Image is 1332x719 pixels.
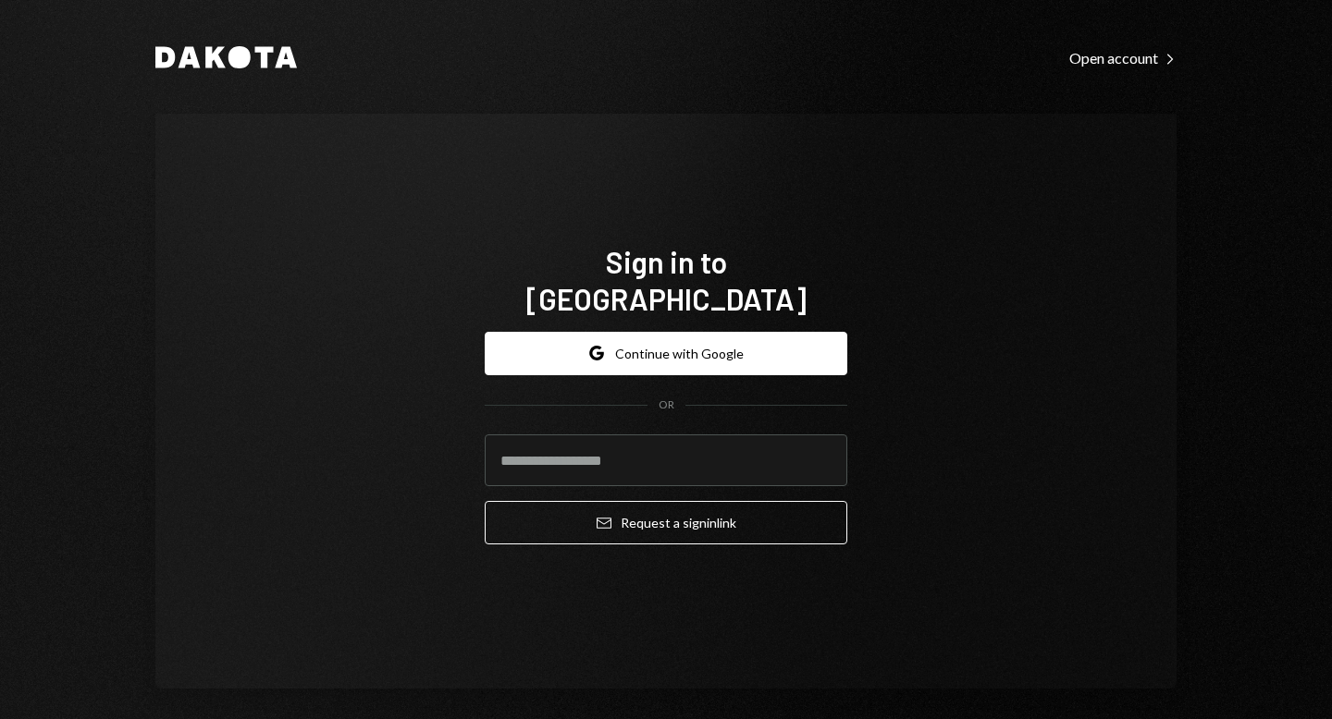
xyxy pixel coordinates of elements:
h1: Sign in to [GEOGRAPHIC_DATA] [485,243,847,317]
div: OR [659,397,674,413]
button: Request a signinlink [485,501,847,544]
div: Open account [1069,49,1177,67]
a: Open account [1069,47,1177,67]
button: Continue with Google [485,332,847,375]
